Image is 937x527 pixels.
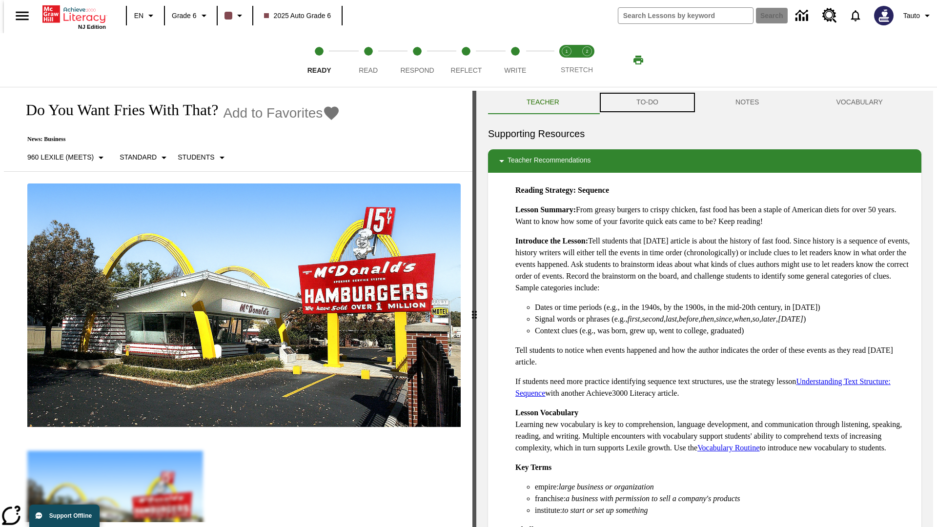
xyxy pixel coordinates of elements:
button: Respond step 3 of 5 [389,33,446,87]
text: 2 [586,49,588,54]
span: Add to Favorites [223,105,323,121]
div: Press Enter or Spacebar and then press right and left arrow keys to move the slider [472,91,476,527]
button: Select a new avatar [868,3,899,28]
span: Reflect [451,66,482,74]
button: Stretch Respond step 2 of 2 [573,33,601,87]
div: reading [4,91,472,522]
li: empire: [535,481,914,493]
strong: Introduce the Lesson: [515,237,588,245]
span: Ready [307,66,331,74]
strong: Reading Strategy: [515,186,576,194]
p: Tell students to notice when events happened and how the author indicates the order of these even... [515,345,914,368]
li: franchise: [535,493,914,505]
button: Add to Favorites - Do You Want Fries With That? [223,104,340,122]
p: 960 Lexile (Meets) [27,152,94,162]
div: activity [476,91,933,527]
a: Vocabulary Routine [697,444,759,452]
button: Select Student [174,149,231,166]
p: Learning new vocabulary is key to comprehension, language development, and communication through ... [515,407,914,454]
button: Write step 5 of 5 [487,33,544,87]
em: since [716,315,732,323]
div: Home [42,3,106,30]
button: Stretch Read step 1 of 2 [552,33,581,87]
button: Select Lexile, 960 Lexile (Meets) [23,149,111,166]
span: Grade 6 [172,11,197,21]
img: Avatar [874,6,894,25]
p: If students need more practice identifying sequence text structures, use the strategy lesson with... [515,376,914,399]
em: so [753,315,759,323]
text: 1 [565,49,568,54]
a: Data Center [790,2,816,29]
em: before [679,315,698,323]
em: last [666,315,677,323]
p: News: Business [16,136,340,143]
p: Standard [120,152,157,162]
em: a business with permission to sell a company's products [566,494,740,503]
button: Class color is dark brown. Change class color [221,7,249,24]
a: Notifications [843,3,868,28]
span: Read [359,66,378,74]
p: Students [178,152,214,162]
span: Support Offline [49,512,92,519]
h6: Supporting Resources [488,126,921,142]
strong: Sequence [578,186,609,194]
button: Support Offline [29,505,100,527]
li: institute: [535,505,914,516]
em: later [761,315,776,323]
button: Print [623,51,654,69]
button: TO-DO [598,91,697,114]
span: EN [134,11,143,21]
span: Tauto [903,11,920,21]
span: 2025 Auto Grade 6 [264,11,331,21]
button: Profile/Settings [899,7,937,24]
li: Context clues (e.g., was born, grew up, went to college, graduated) [535,325,914,337]
button: Scaffolds, Standard [116,149,174,166]
em: then [700,315,714,323]
h1: Do You Want Fries With That? [16,101,218,119]
em: second [642,315,664,323]
span: Write [504,66,526,74]
em: [DATE] [778,315,803,323]
strong: Key Terms [515,463,551,471]
a: Understanding Text Structure: Sequence [515,377,891,397]
em: to start or set up something [562,506,648,514]
em: first [628,315,640,323]
button: NOTES [697,91,797,114]
p: From greasy burgers to crispy chicken, fast food has been a staple of American diets for over 50 ... [515,204,914,227]
em: large business or organization [559,483,654,491]
li: Signal words or phrases (e.g., , , , , , , , , , ) [535,313,914,325]
strong: Lesson Vocabulary [515,408,578,417]
button: Teacher [488,91,598,114]
button: Ready step 1 of 5 [291,33,347,87]
img: One of the first McDonald's stores, with the iconic red sign and golden arches. [27,183,461,427]
span: STRETCH [561,66,593,74]
button: Read step 2 of 5 [340,33,396,87]
strong: Lesson Summary: [515,205,576,214]
button: Language: EN, Select a language [130,7,161,24]
input: search field [618,8,753,23]
p: Tell students that [DATE] article is about the history of fast food. Since history is a sequence ... [515,235,914,294]
span: NJ Edition [78,24,106,30]
a: Resource Center, Will open in new tab [816,2,843,29]
button: VOCABULARY [797,91,921,114]
button: Open side menu [8,1,37,30]
p: Teacher Recommendations [508,155,591,167]
li: Dates or time periods (e.g., in the 1940s, by the 1900s, in the mid-20th century, in [DATE]) [535,302,914,313]
span: Respond [400,66,434,74]
button: Grade: Grade 6, Select a grade [168,7,214,24]
em: when [734,315,751,323]
button: Reflect step 4 of 5 [438,33,494,87]
div: Instructional Panel Tabs [488,91,921,114]
div: Teacher Recommendations [488,149,921,173]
